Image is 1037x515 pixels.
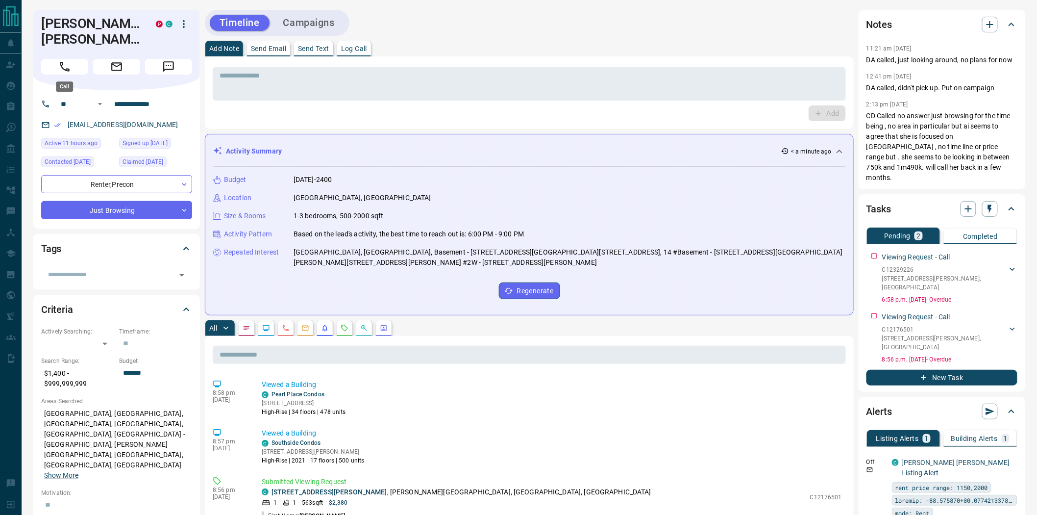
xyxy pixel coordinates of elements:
p: Location [224,193,251,203]
span: Message [145,59,192,75]
div: Fri Aug 08 2025 [41,156,114,170]
p: C12176501 [810,493,842,502]
p: Send Email [251,45,286,52]
div: Tags [41,237,192,260]
h2: Tags [41,241,61,257]
p: C12176501 [882,325,1008,334]
p: , [PERSON_NAME][GEOGRAPHIC_DATA], [GEOGRAPHIC_DATA], [GEOGRAPHIC_DATA] [272,487,651,497]
p: C12329226 [882,265,1008,274]
p: 1 [293,498,296,507]
button: New Task [866,370,1017,386]
p: Viewing Request - Call [882,312,950,322]
span: Email [93,59,140,75]
p: 8:56 p.m. [DATE] - Overdue [882,355,1017,364]
p: Send Text [298,45,329,52]
p: Log Call [341,45,367,52]
div: Sun Nov 19 2017 [119,138,192,152]
p: 8:56 pm [213,487,247,493]
p: DA called, didn't pick up. Put on campaign [866,83,1017,93]
p: [DATE]-2400 [294,175,332,185]
div: C12329226[STREET_ADDRESS][PERSON_NAME],[GEOGRAPHIC_DATA] [882,263,1017,294]
button: Regenerate [499,283,560,299]
span: loremip: -88.575870+80.077421337812,-75.390536062213+17.170360401424,-76.090869415117+81.75254039... [895,495,1014,505]
div: Tasks [866,197,1017,221]
svg: Email [866,466,873,473]
svg: Opportunities [360,324,368,332]
p: Budget [224,175,247,185]
button: Open [175,268,189,282]
div: C12176501[STREET_ADDRESS][PERSON_NAME],[GEOGRAPHIC_DATA] [882,323,1017,354]
a: [PERSON_NAME] [PERSON_NAME] Listing Alert [902,459,1010,477]
p: Completed [963,233,998,240]
div: property.ca [156,21,163,27]
p: Viewed a Building [262,428,842,438]
svg: Emails [301,324,309,332]
p: Viewed a Building [262,380,842,390]
p: 563 sqft [302,498,323,507]
p: [DATE] [213,396,247,403]
p: 8:57 pm [213,438,247,445]
p: 1 [925,435,929,442]
a: Pearl Place Condos [272,391,324,398]
button: Campaigns [273,15,345,31]
p: Size & Rooms [224,211,266,221]
p: [GEOGRAPHIC_DATA], [GEOGRAPHIC_DATA], Basement - [STREET_ADDRESS][GEOGRAPHIC_DATA][STREET_ADDRESS... [294,247,845,268]
svg: Requests [341,324,348,332]
p: Timeframe: [119,327,192,336]
p: 11:21 am [DATE] [866,45,912,52]
p: Activity Summary [226,146,282,156]
span: Contacted [DATE] [45,157,91,167]
h2: Criteria [41,302,73,317]
span: Signed up [DATE] [123,138,168,148]
p: All [209,325,217,332]
a: [STREET_ADDRESS][PERSON_NAME] [272,488,387,496]
span: Active 11 hours ago [45,138,98,148]
button: Open [94,98,106,110]
svg: Agent Actions [380,324,388,332]
div: condos.ca [892,459,899,466]
div: condos.ca [262,489,269,495]
svg: Listing Alerts [321,324,329,332]
p: Submitted Viewing Request [262,477,842,487]
svg: Lead Browsing Activity [262,324,270,332]
p: 8:58 pm [213,389,247,396]
p: 2 [916,232,920,239]
p: CD Called no answer just browsing for the time being , no area in particular but ai seems to agre... [866,111,1017,183]
p: 2:13 pm [DATE] [866,101,908,108]
h2: Notes [866,17,892,32]
p: [STREET_ADDRESS][PERSON_NAME] , [GEOGRAPHIC_DATA] [882,274,1008,292]
p: 1 [273,498,277,507]
h2: Tasks [866,201,891,217]
p: Motivation: [41,489,192,497]
span: rent price range: 1150,2000 [895,483,988,492]
p: Based on the lead's activity, the best time to reach out is: 6:00 PM - 9:00 PM [294,229,524,239]
button: Timeline [210,15,270,31]
p: Budget: [119,357,192,365]
p: Repeated Interest [224,247,279,257]
div: Activity Summary< a minute ago [213,142,845,160]
svg: Calls [282,324,290,332]
div: condos.ca [166,21,173,27]
p: Activity Pattern [224,229,272,239]
p: Add Note [209,45,239,52]
p: [STREET_ADDRESS][PERSON_NAME] , [GEOGRAPHIC_DATA] [882,334,1008,352]
p: Listing Alerts [876,435,919,442]
svg: Notes [243,324,250,332]
span: Call [41,59,88,75]
div: Renter , Precon [41,175,192,193]
p: High-Rise | 34 floors | 478 units [262,408,346,416]
p: Building Alerts [951,435,998,442]
p: Pending [884,232,911,239]
p: [GEOGRAPHIC_DATA], [GEOGRAPHIC_DATA], [GEOGRAPHIC_DATA], [GEOGRAPHIC_DATA], [GEOGRAPHIC_DATA], [G... [41,406,192,484]
p: [GEOGRAPHIC_DATA], [GEOGRAPHIC_DATA] [294,193,431,203]
p: Areas Searched: [41,397,192,406]
p: [STREET_ADDRESS] [262,399,346,408]
div: Just Browsing [41,201,192,219]
p: Search Range: [41,357,114,365]
button: Show More [44,470,78,481]
div: Wed May 17 2023 [119,156,192,170]
p: $2,380 [329,498,348,507]
p: 1 [1004,435,1008,442]
svg: Email Verified [54,122,61,129]
span: Claimed [DATE] [123,157,163,167]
